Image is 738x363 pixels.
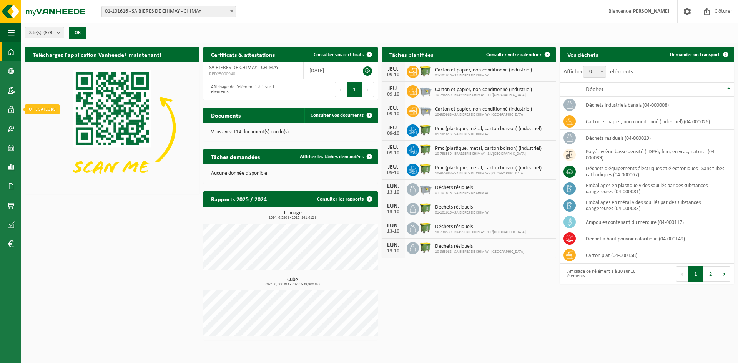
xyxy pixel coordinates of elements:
td: carton et papier, non-conditionné (industriel) (04-000026) [580,113,734,130]
div: LUN. [386,242,401,249]
strong: [PERSON_NAME] [631,8,670,14]
button: 1 [347,82,362,97]
button: OK [69,27,86,39]
span: Consulter vos documents [311,113,364,118]
div: 09-10 [386,170,401,176]
div: 09-10 [386,111,401,117]
h2: Certificats & attestations [203,47,283,62]
span: Carton et papier, non-conditionné (industriel) [435,106,532,113]
span: Déchets résiduels [435,204,489,211]
span: 10-738539 - BRASSERIE CHIMAY - 1.L'[GEOGRAPHIC_DATA] [435,152,542,156]
button: Previous [676,266,688,282]
label: Afficher éléments [563,69,633,75]
td: déchets industriels banals (04-000008) [580,97,734,113]
button: Previous [335,82,347,97]
button: Next [362,82,374,97]
img: WB-1100-HPE-GN-50 [419,162,432,176]
span: RED25000940 [209,71,298,77]
h2: Vos déchets [560,47,606,62]
div: 13-10 [386,209,401,215]
h2: Tâches demandées [203,149,268,164]
h2: Tâches planifiées [382,47,441,62]
td: déchet à haut pouvoir calorifique (04-000149) [580,230,734,247]
a: Afficher les tâches demandées [294,149,377,164]
img: WB-1100-HPE-GN-50 [419,123,432,136]
div: JEU. [386,144,401,151]
td: polyéthylène basse densité (LDPE), film, en vrac, naturel (04-000039) [580,146,734,163]
span: Consulter vos certificats [314,52,364,57]
div: 09-10 [386,72,401,78]
span: 2024: 0,000 m3 - 2025: 939,900 m3 [207,283,378,287]
span: 10-965988 - SA BIERES DE CHIMAY - [GEOGRAPHIC_DATA] [435,113,532,117]
td: [DATE] [304,62,349,79]
h2: Documents [203,108,248,123]
div: LUN. [386,223,401,229]
span: 2024: 6,380 t - 2025: 141,612 t [207,216,378,220]
span: Consulter votre calendrier [486,52,542,57]
div: Affichage de l'élément 1 à 1 sur 1 éléments [207,81,287,98]
span: 10-738539 - BRASSERIE CHIMAY - 1.L'[GEOGRAPHIC_DATA] [435,93,532,98]
span: 01-101616 - SA BIERES DE CHIMAY [435,191,489,196]
span: 10-965988 - SA BIERES DE CHIMAY - [GEOGRAPHIC_DATA] [435,171,542,176]
td: ampoules contenant du mercure (04-000117) [580,214,734,230]
h3: Cube [207,277,378,287]
span: Déchets résiduels [435,185,489,191]
span: 10-738539 - BRASSERIE CHIMAY - 1.L'[GEOGRAPHIC_DATA] [435,230,526,235]
img: WB-1100-HPE-GN-50 [419,143,432,156]
span: 01-101616 - SA BIERES DE CHIMAY [435,73,532,78]
span: 01-101616 - SA BIERES DE CHIMAY - CHIMAY [102,6,236,17]
div: LUN. [386,203,401,209]
td: carton plat (04-000158) [580,247,734,264]
div: JEU. [386,66,401,72]
h3: Tonnage [207,211,378,220]
span: Carton et papier, non-conditionné (industriel) [435,67,532,73]
div: 09-10 [386,131,401,136]
div: JEU. [386,86,401,92]
span: Demander un transport [670,52,720,57]
td: emballages en métal vides souillés par des substances dangereuses (04-000083) [580,197,734,214]
a: Consulter vos documents [304,108,377,123]
div: LUN. [386,184,401,190]
span: Carton et papier, non-conditionné (industriel) [435,87,532,93]
span: Déchet [586,86,603,93]
span: 01-101616 - SA BIERES DE CHIMAY [435,132,542,137]
span: Afficher les tâches demandées [300,154,364,159]
img: WB-1100-HPE-GN-50 [419,202,432,215]
count: (3/3) [43,30,54,35]
td: déchets résiduels (04-000029) [580,130,734,146]
div: 13-10 [386,249,401,254]
h2: Rapports 2025 / 2024 [203,191,274,206]
img: WB-2500-GAL-GY-01 [419,84,432,97]
div: Affichage de l'élément 1 à 10 sur 16 éléments [563,265,643,282]
span: Déchets résiduels [435,244,524,250]
span: 01-101616 - SA BIERES DE CHIMAY [435,211,489,215]
span: Déchets résiduels [435,224,526,230]
a: Consulter les rapports [311,191,377,207]
div: 13-10 [386,229,401,234]
img: WB-1100-HPE-GN-50 [419,65,432,78]
a: Demander un transport [664,47,733,62]
div: JEU. [386,105,401,111]
span: 01-101616 - SA BIERES DE CHIMAY - CHIMAY [101,6,236,17]
div: 09-10 [386,151,401,156]
span: Site(s) [29,27,54,39]
td: emballages en plastique vides souillés par des substances dangereuses (04-000081) [580,180,734,197]
img: Download de VHEPlus App [25,62,199,193]
span: 10 [583,66,606,77]
button: 1 [688,266,703,282]
button: Site(s)(3/3) [25,27,64,38]
div: JEU. [386,164,401,170]
div: 09-10 [386,92,401,97]
a: Consulter votre calendrier [480,47,555,62]
button: 2 [703,266,718,282]
div: JEU. [386,125,401,131]
img: WB-1100-HPE-GN-50 [419,241,432,254]
span: Pmc (plastique, métal, carton boisson) (industriel) [435,165,542,171]
span: 10-965988 - SA BIERES DE CHIMAY - [GEOGRAPHIC_DATA] [435,250,524,254]
span: SA BIERES DE CHIMAY - CHIMAY [209,65,279,71]
span: 10 [583,66,606,78]
div: 13-10 [386,190,401,195]
span: Pmc (plastique, métal, carton boisson) (industriel) [435,146,542,152]
img: WB-1100-HPE-GN-50 [419,221,432,234]
img: WB-2500-GAL-GY-01 [419,104,432,117]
